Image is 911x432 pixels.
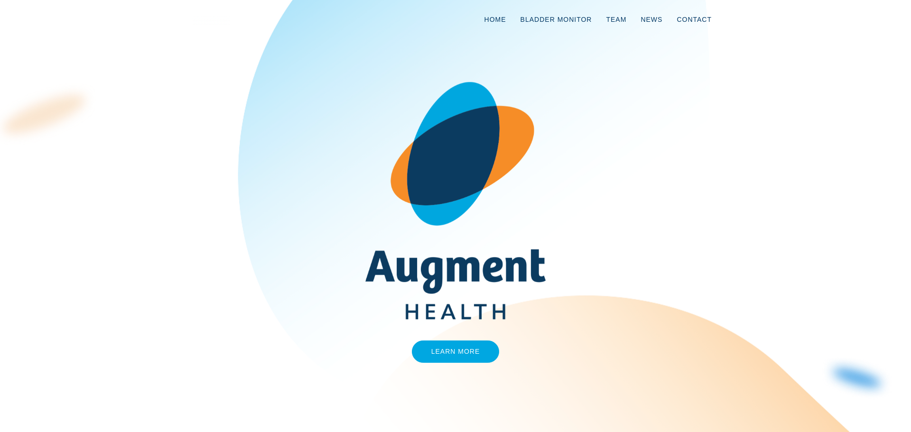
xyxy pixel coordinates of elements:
a: Team [599,4,633,35]
a: Home [477,4,513,35]
a: Contact [669,4,719,35]
a: Learn More [412,340,500,363]
img: logo [192,16,230,25]
a: News [633,4,669,35]
a: Bladder Monitor [513,4,599,35]
img: AugmentHealth_FullColor_Transparent.png [358,82,553,319]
